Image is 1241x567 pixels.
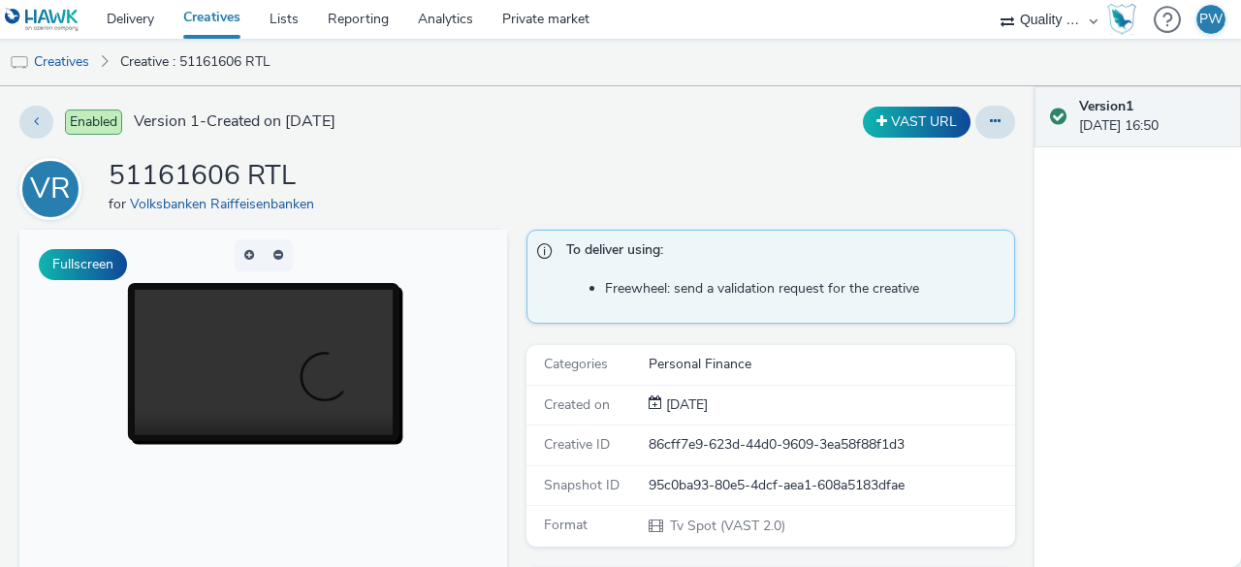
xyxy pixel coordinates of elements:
[30,162,71,216] div: VR
[134,110,335,133] span: Version 1 - Created on [DATE]
[605,279,1003,299] li: Freewheel: send a validation request for the creative
[5,8,80,32] img: undefined Logo
[544,435,610,454] span: Creative ID
[544,476,620,494] span: Snapshot ID
[1199,5,1223,34] div: PW
[662,395,708,414] span: [DATE]
[668,517,785,535] span: Tv Spot (VAST 2.0)
[109,158,322,195] h1: 51161606 RTL
[566,240,994,266] span: To deliver using:
[109,195,130,213] span: for
[19,179,89,198] a: VR
[544,355,608,373] span: Categories
[130,195,322,213] a: Volksbanken Raiffeisenbanken
[649,476,1013,495] div: 95c0ba93-80e5-4dcf-aea1-608a5183dfae
[1107,4,1144,35] a: Hawk Academy
[662,395,708,415] div: Creation 10 September 2025, 16:50
[39,249,127,280] button: Fullscreen
[1079,97,1133,115] strong: Version 1
[544,395,610,414] span: Created on
[1107,4,1136,35] img: Hawk Academy
[111,39,280,85] a: Creative : 51161606 RTL
[649,435,1013,455] div: 86cff7e9-623d-44d0-9609-3ea58f88f1d3
[10,53,29,73] img: tv
[1079,97,1225,137] div: [DATE] 16:50
[858,107,975,138] div: Duplicate the creative as a VAST URL
[65,110,122,135] span: Enabled
[863,107,971,138] button: VAST URL
[544,516,588,534] span: Format
[649,355,1013,374] div: Personal Finance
